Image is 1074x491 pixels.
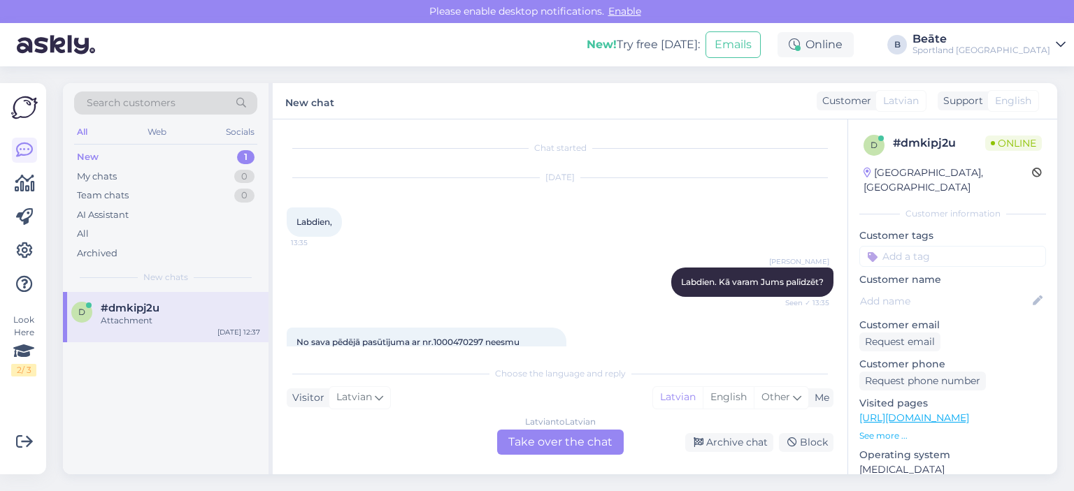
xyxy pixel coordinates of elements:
[653,387,703,408] div: Latvian
[912,34,1050,45] div: Beāte
[217,327,260,337] div: [DATE] 12:37
[287,367,833,380] div: Choose the language and reply
[74,123,90,141] div: All
[336,390,372,405] span: Latvian
[859,357,1046,372] p: Customer phone
[11,364,36,376] div: 2 / 3
[864,166,1032,195] div: [GEOGRAPHIC_DATA], [GEOGRAPHIC_DATA]
[912,34,1066,56] a: BeāteSportland [GEOGRAPHIC_DATA]
[778,32,854,57] div: Online
[985,135,1042,151] span: Online
[859,411,969,424] a: [URL][DOMAIN_NAME]
[883,94,919,108] span: Latvian
[287,390,324,405] div: Visitor
[761,390,790,403] span: Other
[706,31,761,58] button: Emails
[234,170,255,184] div: 0
[860,293,1030,309] input: Add name
[525,416,596,428] div: Latvian to Latvian
[604,5,645,17] span: Enable
[287,142,833,154] div: Chat started
[145,123,169,141] div: Web
[912,45,1050,56] div: Sportland [GEOGRAPHIC_DATA]
[859,332,940,351] div: Request email
[296,337,522,360] span: No sava pēdējā pasūtījuma ar nr.1000470297 neesmu saņemusi 2 lietas. Pielikumā ar sarkanu atzīmēju.
[77,189,129,203] div: Team chats
[497,430,624,455] div: Take over the chat
[77,170,117,184] div: My chats
[587,36,700,53] div: Try free [DATE]:
[287,171,833,184] div: [DATE]
[681,277,824,287] span: Labdien. Kā varam Jums palīdzēt?
[871,140,878,150] span: d
[77,150,99,164] div: New
[291,237,343,248] span: 13:35
[87,96,176,110] span: Search customers
[285,91,334,110] label: New chat
[859,207,1046,220] div: Customer information
[859,272,1046,287] p: Customer name
[859,448,1046,462] p: Operating system
[769,256,829,267] span: [PERSON_NAME]
[893,135,985,152] div: # dmkipj2u
[234,189,255,203] div: 0
[859,430,1046,442] p: See more ...
[223,123,257,141] div: Socials
[11,94,38,121] img: Askly Logo
[143,271,188,284] span: New chats
[859,396,1046,411] p: Visited pages
[859,462,1046,477] p: [MEDICAL_DATA]
[78,307,85,317] span: d
[237,150,255,164] div: 1
[995,94,1031,108] span: English
[859,246,1046,267] input: Add a tag
[859,372,986,390] div: Request phone number
[817,94,871,108] div: Customer
[777,298,829,308] span: Seen ✓ 13:35
[938,94,983,108] div: Support
[859,318,1046,332] p: Customer email
[77,227,89,241] div: All
[77,247,117,261] div: Archived
[779,433,833,452] div: Block
[703,387,754,408] div: English
[587,38,617,51] b: New!
[685,433,773,452] div: Archive chat
[859,228,1046,243] p: Customer tags
[11,314,36,376] div: Look Here
[887,35,907,54] div: B
[296,217,332,227] span: Labdien,
[77,208,129,222] div: AI Assistant
[101,302,159,314] span: #dmkipj2u
[809,390,829,405] div: Me
[101,314,260,327] div: Attachment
